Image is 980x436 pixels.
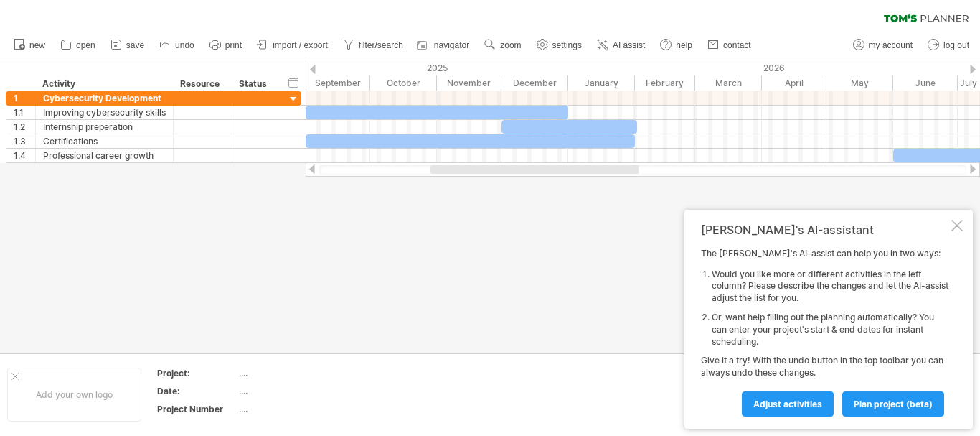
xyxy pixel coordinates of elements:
div: 1.4 [14,149,35,162]
span: import / export [273,40,328,50]
div: 1.1 [14,106,35,119]
div: 1.3 [14,134,35,148]
span: zoom [500,40,521,50]
div: 1.2 [14,120,35,134]
span: my account [869,40,913,50]
a: Adjust activities [742,391,834,417]
a: contact [704,36,755,55]
div: Resource [180,77,224,91]
div: September 2025 [306,75,370,91]
div: The [PERSON_NAME]'s AI-assist can help you in two ways: Give it a try! With the undo button in th... [701,248,948,416]
div: Status [239,77,270,91]
a: print [206,36,246,55]
a: save [107,36,149,55]
div: May 2026 [826,75,893,91]
div: February 2026 [635,75,695,91]
div: Project: [157,367,236,379]
a: AI assist [593,36,649,55]
span: save [126,40,144,50]
div: Project Number [157,403,236,415]
a: new [10,36,50,55]
li: Would you like more or different activities in the left column? Please describe the changes and l... [712,269,948,305]
span: filter/search [359,40,403,50]
div: Professional career growth [43,149,166,162]
span: navigator [434,40,469,50]
div: March 2026 [695,75,762,91]
a: plan project (beta) [842,391,944,417]
div: October 2025 [370,75,437,91]
span: log out [943,40,969,50]
span: AI assist [613,40,645,50]
span: Adjust activities [753,399,822,409]
div: November 2025 [437,75,501,91]
span: plan project (beta) [854,399,933,409]
span: new [29,40,45,50]
li: Or, want help filling out the planning automatically? You can enter your project's start & end da... [712,312,948,348]
div: .... [239,403,359,415]
span: settings [552,40,582,50]
div: Improving cybersecurity skills [43,106,166,119]
a: zoom [481,36,525,55]
div: June 2026 [893,75,958,91]
div: Certifications [43,134,166,148]
span: help [676,40,692,50]
a: import / export [253,36,332,55]
span: contact [723,40,751,50]
a: open [57,36,100,55]
div: Internship preperation [43,120,166,134]
a: my account [849,36,917,55]
a: help [656,36,697,55]
span: undo [175,40,194,50]
div: April 2026 [762,75,826,91]
div: Cybersecurity Development [43,91,166,105]
div: [PERSON_NAME]'s AI-assistant [701,223,948,237]
div: Activity [42,77,165,91]
div: Date: [157,385,236,397]
a: navigator [415,36,473,55]
div: December 2025 [501,75,568,91]
a: undo [156,36,199,55]
span: print [225,40,242,50]
div: .... [239,385,359,397]
div: 1 [14,91,35,105]
a: filter/search [339,36,407,55]
span: open [76,40,95,50]
div: .... [239,367,359,379]
div: January 2026 [568,75,635,91]
div: Add your own logo [7,368,141,422]
a: log out [924,36,974,55]
a: settings [533,36,586,55]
